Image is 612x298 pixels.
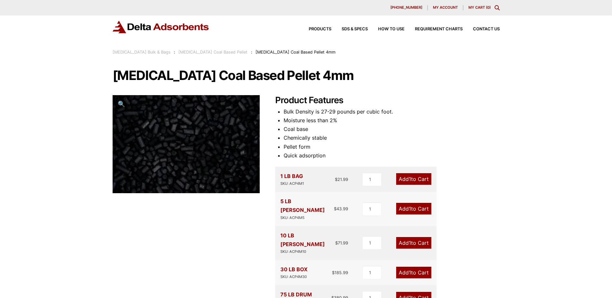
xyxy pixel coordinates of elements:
span: : [174,50,175,55]
span: 1 [409,269,411,276]
a: Add1to Cart [396,203,431,214]
div: SKU: ACP4M10 [280,249,336,255]
span: Requirement Charts [415,27,463,31]
span: : [251,50,252,55]
span: 1 [409,176,411,182]
a: My account [428,5,463,10]
span: [MEDICAL_DATA] Coal Based Pellet 4mm [256,50,336,55]
div: SKU: ACP4M1 [280,181,304,187]
span: How to Use [378,27,405,31]
li: Moisture less than 2% [284,116,500,125]
img: Activated Carbon 4mm Pellets [113,95,260,194]
span: Contact Us [473,27,500,31]
h2: Product Features [275,95,500,106]
a: Contact Us [463,27,500,31]
a: My Cart (0) [468,5,491,10]
bdi: 21.99 [335,177,348,182]
li: Bulk Density is 27-29 pounds per cubic foot. [284,107,500,116]
li: Coal base [284,125,500,134]
span: $ [335,177,337,182]
li: Quick adsorption [284,151,500,160]
div: 5 LB [PERSON_NAME] [280,197,334,221]
a: Add1to Cart [396,267,431,278]
bdi: 71.99 [335,240,348,245]
span: 1 [409,240,411,246]
a: How to Use [368,27,405,31]
img: Delta Adsorbents [113,21,209,33]
a: Add1to Cart [396,173,431,185]
div: SKU: ACP4M5 [280,215,334,221]
div: 10 LB [PERSON_NAME] [280,231,336,255]
a: [MEDICAL_DATA] Coal Based Pellet [178,50,247,55]
bdi: 185.99 [332,270,348,275]
span: $ [334,206,336,211]
a: Activated Carbon 4mm Pellets [113,140,260,147]
a: SDS & SPECS [331,27,368,31]
span: $ [332,270,335,275]
span: SDS & SPECS [342,27,368,31]
a: Products [298,27,331,31]
div: 30 LB BOX [280,265,307,280]
span: $ [335,240,338,245]
div: Toggle Modal Content [495,5,500,10]
a: [PHONE_NUMBER] [385,5,428,10]
h1: [MEDICAL_DATA] Coal Based Pellet 4mm [113,69,500,82]
a: Requirement Charts [405,27,463,31]
a: View full-screen image gallery [113,95,130,113]
a: [MEDICAL_DATA] Bulk & Bags [113,50,171,55]
span: 1 [409,205,411,212]
span: Products [309,27,331,31]
div: 1 LB BAG [280,172,304,187]
a: Add1to Cart [396,237,431,249]
li: Pellet form [284,143,500,151]
li: Chemically stable [284,134,500,142]
span: My account [433,6,458,9]
span: [PHONE_NUMBER] [390,6,422,9]
bdi: 43.99 [334,206,348,211]
span: 0 [487,5,489,10]
span: 🔍 [118,100,125,107]
div: SKU: ACP4M30 [280,274,307,280]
